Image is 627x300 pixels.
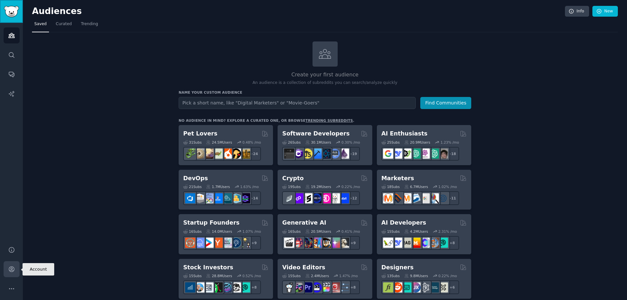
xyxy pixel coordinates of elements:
[282,140,300,145] div: 26 Sub s
[312,149,322,159] img: iOSProgramming
[420,282,430,292] img: userexperience
[282,130,349,138] h2: Software Developers
[429,238,439,248] img: llmops
[346,147,360,161] div: + 19
[247,236,261,250] div: + 9
[312,282,322,292] img: VideoEditors
[293,193,303,203] img: 0xPolygon
[401,149,411,159] img: AItoolsCatalog
[383,282,393,292] img: typography
[346,191,360,205] div: + 12
[183,130,217,138] h2: Pet Lovers
[441,140,459,145] div: 1.23 % /mo
[206,184,230,189] div: 1.7M Users
[240,238,250,248] img: growmybusiness
[401,193,411,203] img: AskMarketing
[321,149,331,159] img: reactnative
[206,229,232,234] div: 14.0M Users
[342,229,360,234] div: 0.41 % /mo
[284,282,294,292] img: gopro
[401,282,411,292] img: UI_Design
[179,80,471,86] p: An audience is a collection of subreddits you can search/analyze quickly
[381,263,414,272] h2: Designers
[185,282,195,292] img: dividends
[381,219,426,227] h2: AI Developers
[420,97,471,109] button: Find Communities
[240,149,250,159] img: dogbreed
[305,140,331,145] div: 30.1M Users
[203,193,214,203] img: Docker_DevOps
[185,193,195,203] img: azuredevops
[185,238,195,248] img: EntrepreneurRideAlong
[438,238,448,248] img: AIDevelopersSociety
[282,219,326,227] h2: Generative AI
[429,193,439,203] img: MarketingResearch
[247,191,261,205] div: + 14
[404,184,428,189] div: 6.7M Users
[383,193,393,203] img: content_marketing
[305,274,329,278] div: 2.4M Users
[247,147,261,161] div: + 24
[222,149,232,159] img: cockatiel
[242,274,261,278] div: 0.52 % /mo
[213,149,223,159] img: turtle
[34,21,47,27] span: Saved
[429,149,439,159] img: chatgpt_prompts_
[445,236,459,250] div: + 8
[410,238,421,248] img: MistralAI
[339,193,349,203] img: defi_
[240,193,250,203] img: PlatformEngineers
[438,149,448,159] img: ArtificalIntelligence
[183,274,201,278] div: 15 Sub s
[32,6,565,17] h2: Audiences
[381,184,400,189] div: 18 Sub s
[293,238,303,248] img: dalle2
[312,193,322,203] img: web3
[339,149,349,159] img: elixir
[183,184,201,189] div: 21 Sub s
[240,282,250,292] img: technicalanalysis
[247,280,261,294] div: + 8
[231,282,241,292] img: swingtrading
[381,140,400,145] div: 25 Sub s
[438,229,457,234] div: 2.31 % /mo
[284,193,294,203] img: ethfinance
[282,263,325,272] h2: Video Editors
[284,149,294,159] img: software
[381,274,400,278] div: 13 Sub s
[242,140,261,145] div: 0.48 % /mo
[420,193,430,203] img: googleads
[282,174,304,182] h2: Crypto
[312,238,322,248] img: sdforall
[231,193,241,203] img: aws_cdk
[194,238,204,248] img: SaaS
[282,229,300,234] div: 16 Sub s
[242,229,261,234] div: 1.07 % /mo
[410,282,421,292] img: UXDesign
[429,282,439,292] img: learndesign
[346,236,360,250] div: + 9
[231,149,241,159] img: PetAdvice
[284,238,294,248] img: aivideo
[179,97,416,109] input: Pick a short name, like "Digital Marketers" or "Movie-Goers"
[305,184,331,189] div: 19.2M Users
[179,71,471,79] h2: Create your first audience
[81,21,98,27] span: Trending
[330,282,340,292] img: Youtubevideo
[445,191,459,205] div: + 11
[32,19,49,32] a: Saved
[302,149,313,159] img: learnjavascript
[381,130,427,138] h2: AI Enthusiasts
[183,229,201,234] div: 16 Sub s
[302,193,313,203] img: ethstaker
[321,193,331,203] img: defiblockchain
[194,149,204,159] img: ballpython
[222,238,232,248] img: indiehackers
[438,184,457,189] div: 1.02 % /mo
[179,118,354,123] div: No audience in mind? Explore a curated one, or browse .
[410,193,421,203] img: Emailmarketing
[203,238,214,248] img: startup
[339,274,358,278] div: 1.47 % /mo
[401,238,411,248] img: Rag
[404,229,428,234] div: 4.2M Users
